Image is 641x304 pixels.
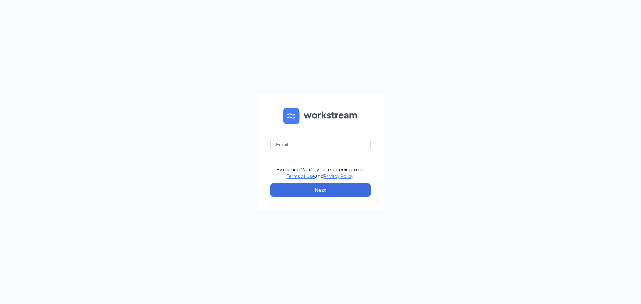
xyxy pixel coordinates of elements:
a: Privacy Policy [324,173,353,179]
div: By clicking "Next", you're agreeing to our and . [276,166,365,179]
input: Email [270,138,371,151]
img: WS logo and Workstream text [283,108,358,124]
a: Terms of Use [287,173,315,179]
button: Next [270,183,371,197]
